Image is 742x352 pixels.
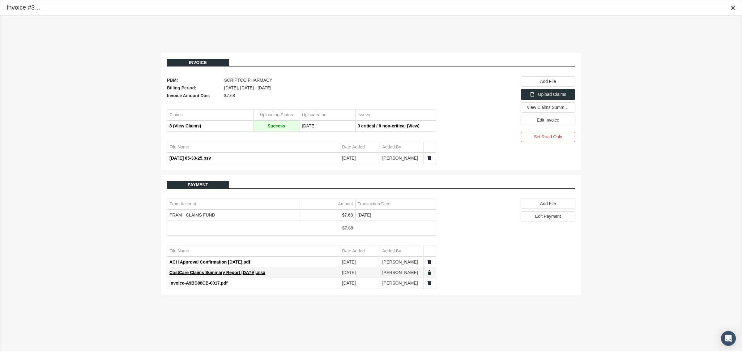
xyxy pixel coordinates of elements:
[340,153,380,164] td: [DATE]
[340,257,380,268] td: [DATE]
[380,153,423,164] td: [PERSON_NAME]
[521,76,575,87] div: Add File
[253,110,300,120] td: Column Uploading Status
[338,201,353,207] div: Amount
[169,270,265,275] span: CostCare Claims Summary Report [DATE].xlsx
[540,79,556,84] span: Add File
[167,199,300,209] td: Column From Account
[538,92,566,97] span: Upload Claims
[253,121,300,131] td: Success
[358,112,370,118] div: Issues
[540,201,556,206] span: Add File
[427,155,432,161] a: Split
[167,109,436,132] div: Data grid
[527,105,570,110] span: View Claims Summary
[167,92,221,100] span: Invoice Amount Due:
[167,246,436,289] div: Data grid
[340,246,380,256] td: Column Date Added
[721,331,736,346] div: Open Intercom Messenger
[167,76,221,84] span: PBM:
[534,134,562,139] span: Set Read Only
[167,210,300,221] td: PRAM - CLAIMS FUND
[167,142,340,152] td: Column File Name
[300,210,355,221] td: $7.68
[358,123,420,128] span: 0 critical / 0 non-critical (View)
[427,270,432,275] a: Split
[427,280,432,286] a: Split
[380,142,423,152] td: Column Added By
[537,118,559,122] span: Edit Invoice
[188,182,208,187] span: Payment
[521,199,575,209] div: Add File
[167,110,253,120] td: Column Claims
[169,248,189,254] div: File Name
[169,281,228,285] span: Invoice-A9BD88CB-0017.pdf
[300,199,355,209] td: Column Amount
[300,121,355,131] td: [DATE]
[382,144,401,150] div: Added By
[342,248,365,254] div: Date Added
[224,92,235,100] span: $7.68
[358,201,390,207] div: Transaction Date
[300,110,355,120] td: Column Uploaded on
[340,142,380,152] td: Column Date Added
[355,199,436,209] td: Column Transaction Date
[302,225,353,231] div: $7.68
[169,156,211,161] span: [DATE] 05-33-25.psv
[382,248,401,254] div: Added By
[169,123,201,128] span: 8 (View Claims)
[521,132,575,142] div: Set Read Only
[224,76,272,84] span: SCRIPTCO PHARMACY
[169,201,196,207] div: From Account
[380,268,423,278] td: [PERSON_NAME]
[260,112,293,118] div: Uploading Status
[167,199,436,236] div: Data grid
[167,142,436,164] div: Data grid
[427,259,432,265] a: Split
[224,84,271,92] span: [DATE], [DATE] - [DATE]
[169,144,189,150] div: File Name
[340,278,380,289] td: [DATE]
[521,211,575,221] div: Edit Payment
[521,102,575,113] div: View Claims Summary
[169,112,183,118] div: Claims
[727,2,739,13] div: Close
[167,246,340,256] td: Column File Name
[355,210,436,221] td: [DATE]
[380,278,423,289] td: [PERSON_NAME]
[340,268,380,278] td: [DATE]
[355,110,436,120] td: Column Issues
[342,144,365,150] div: Date Added
[380,257,423,268] td: [PERSON_NAME]
[521,89,575,100] div: Upload Claims
[6,3,41,12] div: Invoice #312
[535,214,561,219] span: Edit Payment
[189,60,207,65] span: Invoice
[167,84,221,92] span: Billing Period:
[380,246,423,256] td: Column Added By
[302,112,326,118] div: Uploaded on
[521,115,575,125] div: Edit Invoice
[169,260,250,264] span: ACH Approval Confirmation [DATE].pdf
